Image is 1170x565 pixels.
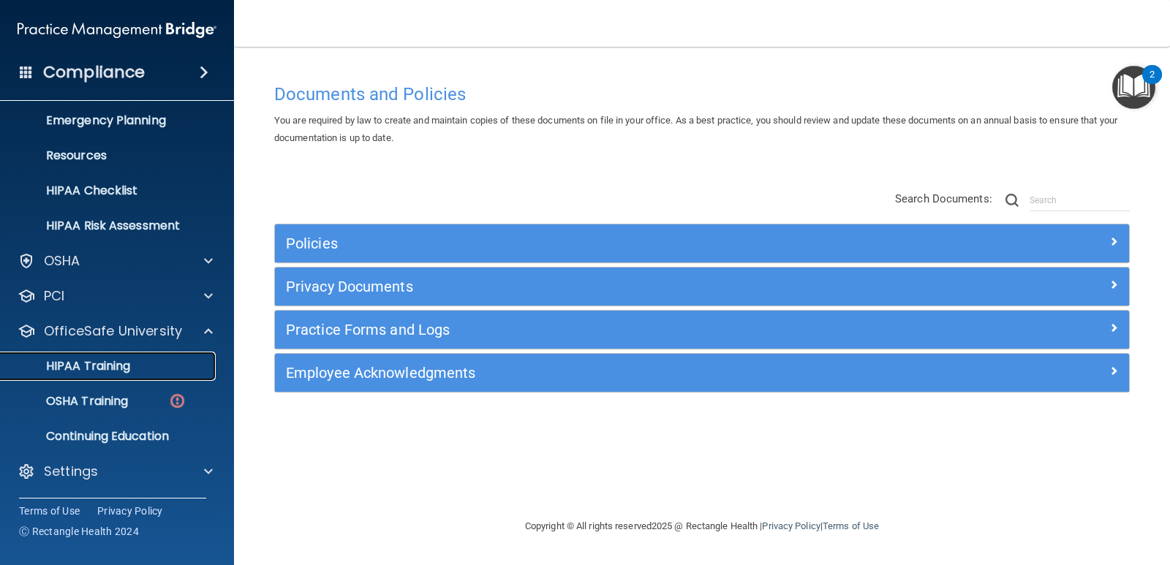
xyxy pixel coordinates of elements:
p: OfficeSafe University [44,322,182,340]
span: You are required by law to create and maintain copies of these documents on file in your office. ... [274,115,1117,143]
p: HIPAA Checklist [10,183,209,198]
img: PMB logo [18,15,216,45]
a: Privacy Policy [762,520,820,531]
p: Continuing Education [10,429,209,444]
a: Privacy Documents [286,275,1118,298]
p: PCI [44,287,64,305]
h5: Employee Acknowledgments [286,365,905,381]
h5: Privacy Documents [286,278,905,295]
img: ic-search.3b580494.png [1005,194,1019,207]
a: Settings [18,463,213,480]
h4: Documents and Policies [274,85,1130,104]
p: Resources [10,148,209,163]
div: 2 [1150,75,1155,94]
p: HIPAA Training [10,359,130,373]
a: Employee Acknowledgments [286,361,1118,384]
h4: Compliance [43,62,145,83]
button: Open Resource Center, 2 new notifications [1112,66,1155,109]
a: Terms of Use [19,504,80,518]
h5: Policies [286,235,905,251]
p: Settings [44,463,98,480]
a: PCI [18,287,213,305]
a: Privacy Policy [97,504,163,518]
h5: Practice Forms and Logs [286,322,905,338]
div: Copyright © All rights reserved 2025 @ Rectangle Health | | [435,503,969,550]
p: HIPAA Risk Assessment [10,219,209,233]
a: Terms of Use [823,520,879,531]
p: OSHA [44,252,80,270]
input: Search [1030,189,1130,211]
span: Search Documents: [895,192,992,205]
span: Ⓒ Rectangle Health 2024 [19,524,139,539]
img: danger-circle.6113f641.png [168,392,186,410]
p: Emergency Planning [10,113,209,128]
a: OfficeSafe University [18,322,213,340]
a: OSHA [18,252,213,270]
a: Policies [286,232,1118,255]
a: Practice Forms and Logs [286,318,1118,341]
p: OSHA Training [10,394,128,409]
